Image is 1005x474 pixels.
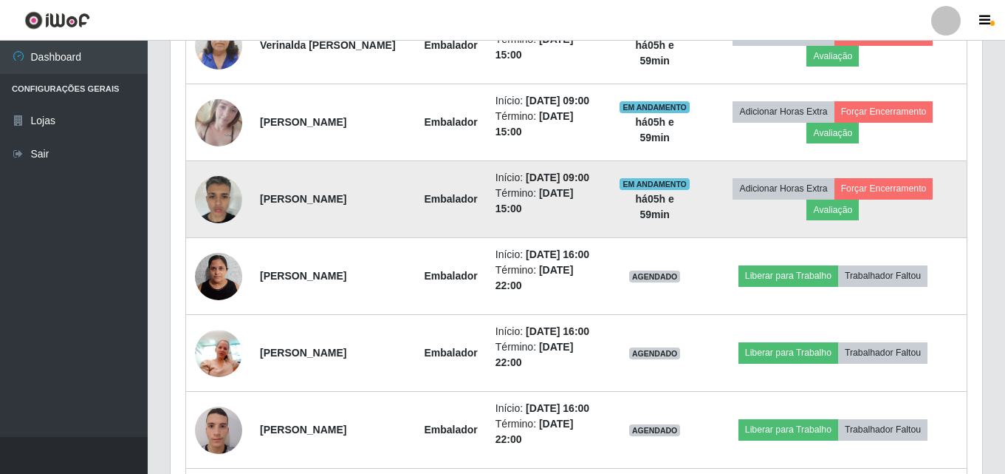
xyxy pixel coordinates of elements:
[838,342,927,363] button: Trabalhador Faltou
[495,247,602,263] li: Início:
[495,186,602,217] li: Término:
[636,116,674,143] strong: há 05 h e 59 min
[620,178,690,190] span: EM ANDAMENTO
[424,424,477,436] strong: Embalador
[526,172,589,183] time: [DATE] 09:00
[195,399,242,461] img: 1714228813172.jpeg
[195,322,242,385] img: 1704221939354.jpeg
[424,270,477,282] strong: Embalador
[838,265,927,286] button: Trabalhador Faltou
[260,193,346,205] strong: [PERSON_NAME]
[495,109,602,140] li: Término:
[424,193,477,205] strong: Embalador
[806,200,859,220] button: Avaliação
[834,178,933,199] button: Forçar Encerramento
[495,93,602,109] li: Início:
[733,101,834,122] button: Adicionar Horas Extra
[620,101,690,113] span: EM ANDAMENTO
[636,193,674,220] strong: há 05 h e 59 min
[424,116,477,128] strong: Embalador
[738,265,838,286] button: Liberar para Trabalho
[260,424,346,436] strong: [PERSON_NAME]
[629,271,681,282] span: AGENDADO
[526,325,589,337] time: [DATE] 16:00
[424,39,477,51] strong: Embalador
[260,347,346,359] strong: [PERSON_NAME]
[733,178,834,199] button: Adicionar Horas Extra
[495,324,602,339] li: Início:
[195,245,242,308] img: 1700330584258.jpeg
[738,342,838,363] button: Liberar para Trabalho
[424,347,477,359] strong: Embalador
[24,11,90,30] img: CoreUI Logo
[495,263,602,294] li: Término:
[195,4,242,88] img: 1728324895552.jpeg
[738,419,838,440] button: Liberar para Trabalho
[260,116,346,128] strong: [PERSON_NAME]
[806,46,859,67] button: Avaliação
[806,123,859,143] button: Avaliação
[495,401,602,416] li: Início:
[834,101,933,122] button: Forçar Encerramento
[629,348,681,359] span: AGENDADO
[838,419,927,440] button: Trabalhador Faltou
[495,32,602,63] li: Término:
[495,416,602,447] li: Término:
[526,95,589,106] time: [DATE] 09:00
[260,39,396,51] strong: Verinalda [PERSON_NAME]
[195,91,242,154] img: 1737303697462.jpeg
[495,170,602,186] li: Início:
[526,402,589,414] time: [DATE] 16:00
[260,270,346,282] strong: [PERSON_NAME]
[526,248,589,260] time: [DATE] 16:00
[195,168,242,231] img: 1753187317343.jpeg
[629,424,681,436] span: AGENDADO
[495,339,602,370] li: Término:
